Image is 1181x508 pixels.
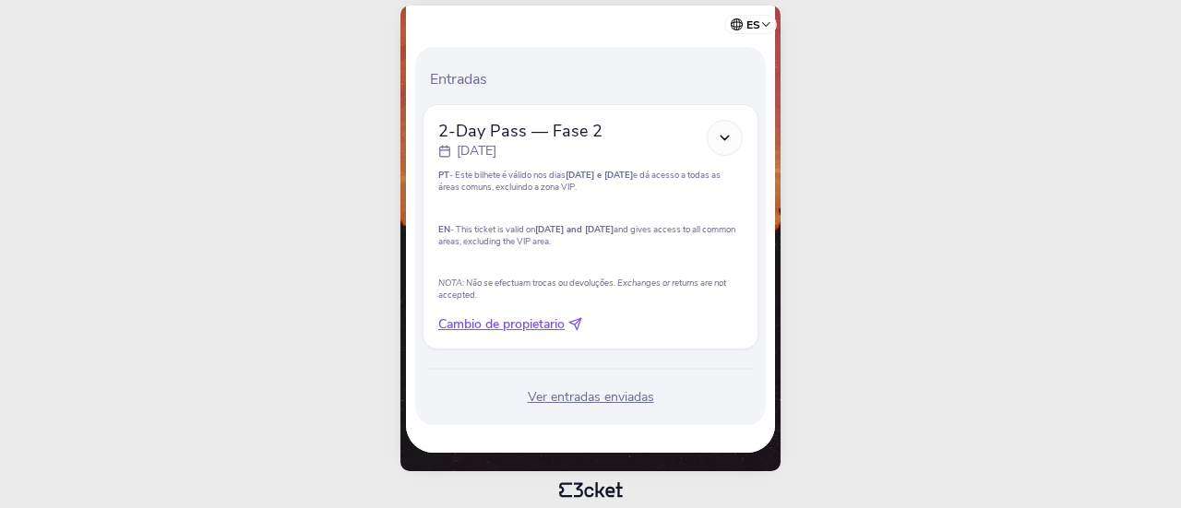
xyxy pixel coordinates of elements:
[438,169,743,193] p: - Este bilhete é válido nos dias e dá acesso a todas as áreas comuns, excluindo a zona VIP.
[566,169,633,181] strong: [DATE] e [DATE]
[423,388,758,407] div: Ver entradas enviadas
[457,142,496,160] p: [DATE]
[430,69,758,89] p: Entradas
[438,315,565,334] span: Cambio de propietario
[438,223,743,247] p: - This ticket is valid on and gives access to all common areas, excluding the VIP area.
[438,169,449,181] strong: PT
[438,120,602,142] span: 2-Day Pass — Fase 2
[535,223,614,235] strong: [DATE] and [DATE]
[438,223,450,235] strong: EN
[438,277,726,301] em: NOTA: Não se efectuam trocas ou devoluções. Exchanges or returns are not accepted.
